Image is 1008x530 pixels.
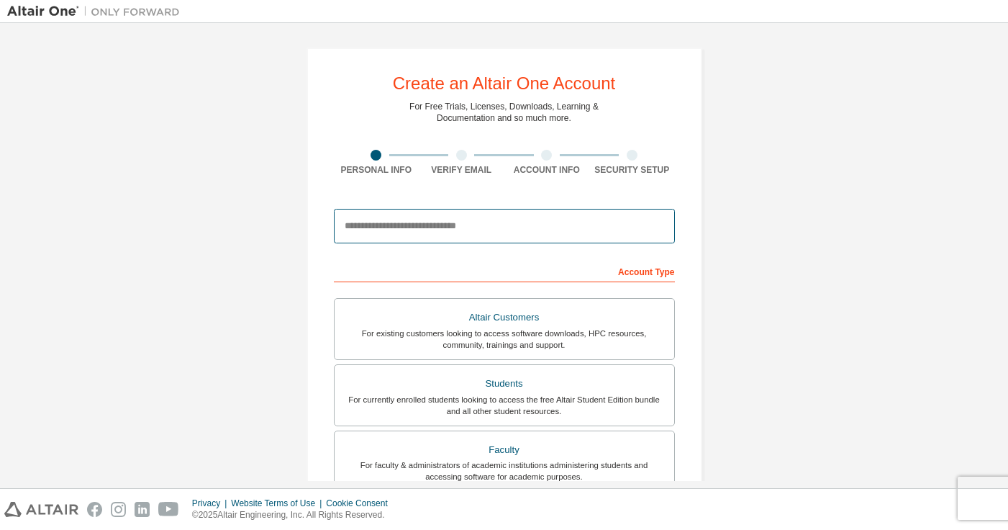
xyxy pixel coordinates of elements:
[343,459,666,482] div: For faculty & administrators of academic institutions administering students and accessing softwa...
[334,259,675,282] div: Account Type
[419,164,504,176] div: Verify Email
[504,164,590,176] div: Account Info
[135,502,150,517] img: linkedin.svg
[87,502,102,517] img: facebook.svg
[409,101,599,124] div: For Free Trials, Licenses, Downloads, Learning & Documentation and so much more.
[231,498,326,509] div: Website Terms of Use
[343,394,666,417] div: For currently enrolled students looking to access the free Altair Student Edition bundle and all ...
[326,498,396,509] div: Cookie Consent
[192,509,396,521] p: © 2025 Altair Engineering, Inc. All Rights Reserved.
[343,307,666,328] div: Altair Customers
[192,498,231,509] div: Privacy
[343,440,666,460] div: Faculty
[4,502,78,517] img: altair_logo.svg
[111,502,126,517] img: instagram.svg
[393,75,616,92] div: Create an Altair One Account
[158,502,179,517] img: youtube.svg
[343,328,666,351] div: For existing customers looking to access software downloads, HPC resources, community, trainings ...
[334,164,419,176] div: Personal Info
[343,374,666,394] div: Students
[7,4,187,19] img: Altair One
[589,164,675,176] div: Security Setup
